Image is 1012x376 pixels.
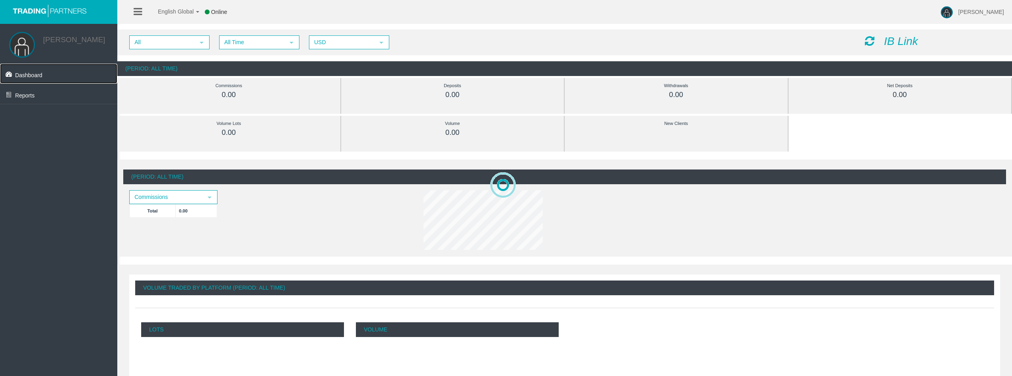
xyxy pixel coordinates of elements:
i: IB Link [884,35,918,47]
div: Volume [359,119,546,128]
span: USD [310,36,374,49]
td: Total [130,204,176,217]
div: Net Deposits [806,81,994,90]
span: select [378,39,385,46]
div: 0.00 [583,90,770,99]
span: English Global [148,8,194,15]
span: [PERSON_NAME] [958,9,1004,15]
div: Volume Lots [135,119,322,128]
div: Volume Traded By Platform (Period: All Time) [135,281,994,295]
span: select [288,39,295,46]
div: 0.00 [806,90,994,99]
span: All [130,36,194,49]
td: 0.00 [176,204,217,217]
i: Reload Dashboard [865,35,874,47]
img: logo.svg [10,4,89,17]
span: All Time [220,36,284,49]
span: Commissions [130,191,202,203]
div: New Clients [583,119,770,128]
p: Volume [356,322,559,337]
span: Online [211,9,227,15]
div: 0.00 [359,128,546,137]
div: 0.00 [135,90,322,99]
span: select [206,194,213,201]
span: Reports [15,92,35,99]
div: (Period: All Time) [123,169,1006,184]
span: Dashboard [15,72,43,78]
div: Commissions [135,81,322,90]
span: select [198,39,205,46]
div: 0.00 [135,128,322,137]
a: [PERSON_NAME] [43,35,105,44]
div: (Period: All Time) [117,61,1012,76]
div: Deposits [359,81,546,90]
img: user-image [941,6,953,18]
div: 0.00 [359,90,546,99]
div: Withdrawals [583,81,770,90]
p: Lots [141,322,344,337]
